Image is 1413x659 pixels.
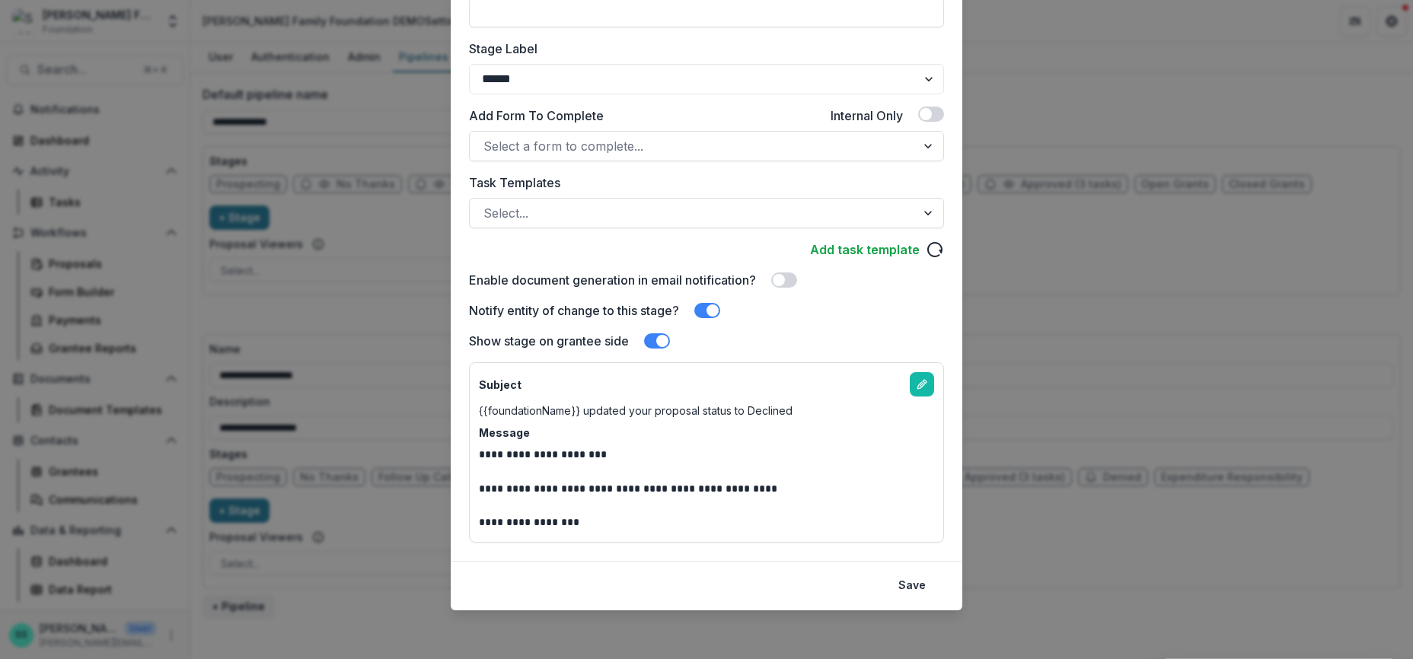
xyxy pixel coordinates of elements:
[469,332,629,350] label: Show stage on grantee side
[469,301,679,320] label: Notify entity of change to this stage?
[469,174,935,192] label: Task Templates
[910,372,934,396] a: edit-email-template
[810,240,920,259] a: Add task template
[479,425,530,441] p: Message
[889,574,935,598] button: Save
[831,107,903,125] label: Internal Only
[926,240,944,259] svg: reload
[479,403,793,419] p: {{foundationName}} updated your proposal status to Declined
[469,107,604,125] label: Add Form To Complete
[469,40,935,58] label: Stage Label
[469,271,756,289] label: Enable document generation in email notification?
[479,377,522,393] p: Subject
